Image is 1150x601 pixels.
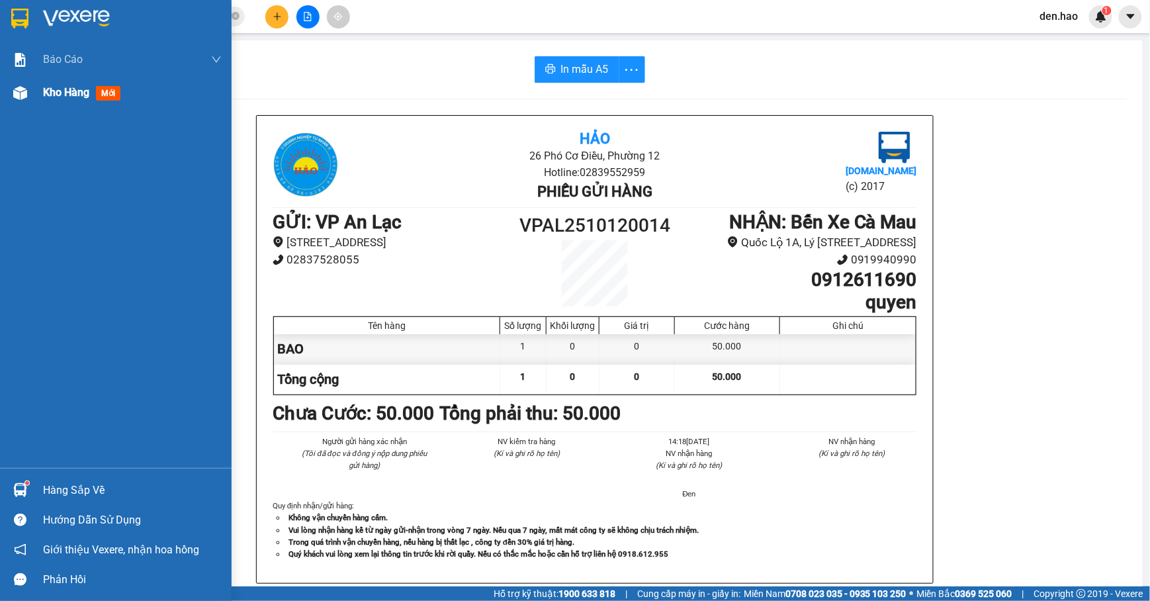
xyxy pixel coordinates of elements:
[634,371,639,382] span: 0
[288,513,388,522] strong: Không vận chuyển hàng cấm.
[787,436,918,447] li: NV nhận hàng
[783,320,912,331] div: Ghi chú
[380,148,809,164] li: 26 Phó Cơ Điều, Phường 12
[676,234,917,252] li: Quốc Lộ 1A, Lý [STREET_ADDRESS]
[273,12,282,21] span: plus
[676,291,917,314] h1: quyen
[955,588,1012,599] strong: 0369 525 060
[13,483,27,497] img: warehouse-icon
[1125,11,1137,23] span: caret-down
[124,49,553,66] li: Hotline: 02839552959
[124,32,553,49] li: 26 Phó Cơ Điều, Phường 12
[14,543,26,556] span: notification
[265,5,288,28] button: plus
[537,183,652,200] b: Phiếu gửi hàng
[558,588,615,599] strong: 1900 633 818
[288,537,574,547] strong: Trong quá trình vận chuyển hàng, nếu hàng bị thất lạc , công ty đền 30% giá trị hàng.
[744,586,907,601] span: Miền Nam
[273,402,434,424] b: Chưa Cước : 50.000
[277,320,496,331] div: Tên hàng
[619,56,645,83] button: more
[514,211,676,240] h1: VPAL2510120014
[96,86,120,101] span: mới
[550,320,596,331] div: Khối lượng
[273,234,514,252] li: [STREET_ADDRESS]
[535,56,619,83] button: printerIn mẫu A5
[14,514,26,526] span: question-circle
[273,251,514,269] li: 02837528055
[288,526,699,535] strong: Vui lòng nhận hàng kể từ ngày gửi-nhận trong vòng 7 ngày. Nếu qua 7 ngày, mất mát công ty sẽ khôn...
[303,12,312,21] span: file-add
[547,334,599,364] div: 0
[625,586,627,601] span: |
[910,591,914,596] span: ⚪️
[232,11,240,23] span: close-circle
[676,269,917,291] h1: 0912611690
[288,549,668,559] strong: Quý khách vui lòng xem lại thông tin trước khi rời quầy. Nếu có thắc mắc hoặc cần hỗ trợ liên hệ ...
[846,178,917,195] li: (c) 2017
[1077,589,1086,598] span: copyright
[1030,8,1089,24] span: den.hao
[561,61,609,77] span: In mẫu A5
[624,488,755,500] li: Đen
[299,436,430,447] li: Người gửi hàng xác nhận
[17,17,83,83] img: logo.jpg
[273,236,284,248] span: environment
[17,96,146,118] b: GỬI : VP An Lạc
[43,86,89,99] span: Kho hàng
[520,371,525,382] span: 1
[25,481,29,485] sup: 1
[727,236,738,248] span: environment
[43,570,222,590] div: Phản hồi
[494,586,615,601] span: Hỗ trợ kỹ thuật:
[624,447,755,459] li: NV nhận hàng
[785,588,907,599] strong: 0708 023 035 - 0935 103 250
[211,54,222,65] span: down
[1119,5,1142,28] button: caret-down
[494,449,560,458] i: (Kí và ghi rõ họ tên)
[676,251,917,269] li: 0919940990
[274,334,500,364] div: BAO
[43,51,83,68] span: Báo cáo
[13,53,27,67] img: solution-icon
[273,211,402,233] b: GỬI : VP An Lạc
[619,62,644,78] span: more
[879,132,910,163] img: logo.jpg
[580,130,610,147] b: Hảo
[273,254,284,265] span: phone
[846,165,917,176] b: [DOMAIN_NAME]
[917,586,1012,601] span: Miền Bắc
[11,9,28,28] img: logo-vxr
[837,254,848,265] span: phone
[545,64,556,76] span: printer
[327,5,350,28] button: aim
[13,86,27,100] img: warehouse-icon
[504,320,543,331] div: Số lượng
[570,371,575,382] span: 0
[232,12,240,20] span: close-circle
[296,5,320,28] button: file-add
[729,211,917,233] b: NHẬN : Bến Xe Cà Mau
[1022,586,1024,601] span: |
[273,500,917,559] div: Quy định nhận/gửi hàng :
[333,12,343,21] span: aim
[713,371,742,382] span: 50.000
[439,402,621,424] b: Tổng phải thu: 50.000
[43,510,222,530] div: Hướng dẫn sử dụng
[273,132,339,198] img: logo.jpg
[1102,6,1112,15] sup: 1
[43,481,222,500] div: Hàng sắp về
[14,573,26,586] span: message
[599,334,675,364] div: 0
[656,461,723,470] i: (Kí và ghi rõ họ tên)
[380,164,809,181] li: Hotline: 02839552959
[462,436,593,447] li: NV kiểm tra hàng
[675,334,780,364] div: 50.000
[818,449,885,458] i: (Kí và ghi rõ họ tên)
[603,320,671,331] div: Giá trị
[1104,6,1109,15] span: 1
[637,586,740,601] span: Cung cấp máy in - giấy in:
[302,449,427,470] i: (Tôi đã đọc và đồng ý nộp dung phiếu gửi hàng)
[43,541,199,558] span: Giới thiệu Vexere, nhận hoa hồng
[624,436,755,447] li: 14:18[DATE]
